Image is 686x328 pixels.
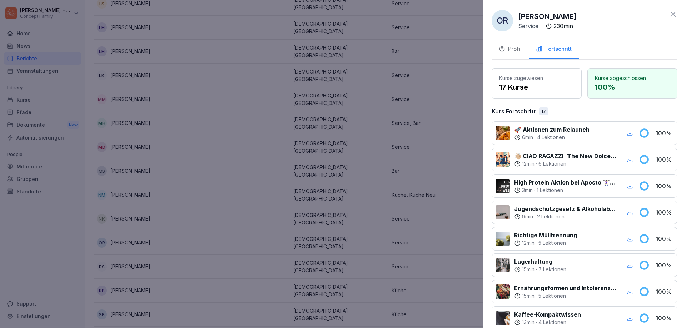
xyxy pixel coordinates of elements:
[522,239,535,247] p: 12 min
[537,187,563,194] p: 1 Lektionen
[514,284,617,292] p: Ernährungsformen und Intoleranzen verstehen
[656,155,673,164] p: 100 %
[499,45,522,53] div: Profil
[538,160,566,167] p: 6 Lektionen
[499,74,574,82] p: Kurse zugewiesen
[538,239,566,247] p: 5 Lektionen
[492,40,529,59] button: Profil
[514,134,590,141] div: ·
[522,292,535,299] p: 15 min
[536,45,572,53] div: Fortschritt
[514,319,581,326] div: ·
[518,22,538,30] p: Service
[538,266,566,273] p: 7 Lektionen
[514,205,617,213] p: Jugendschutzgesetz & Alkoholabgabe in der Gastronomie 🧒🏽
[522,134,533,141] p: 6 min
[518,11,577,22] p: [PERSON_NAME]
[553,22,573,30] p: 230 min
[656,261,673,269] p: 100 %
[492,10,513,31] div: OR
[514,213,617,220] div: ·
[539,107,548,115] div: 17
[537,134,565,141] p: 4 Lektionen
[537,213,565,220] p: 2 Lektionen
[656,182,673,190] p: 100 %
[538,319,566,326] p: 4 Lektionen
[522,187,533,194] p: 3 min
[499,82,574,92] p: 17 Kurse
[514,310,581,319] p: Kaffee-Kompaktwissen
[492,107,536,116] p: Kurs Fortschritt
[522,213,533,220] p: 9 min
[514,152,617,160] p: 👋🏼 CIAO RAGAZZI -The New Dolce Vita- Apostorelaunch
[514,160,617,167] div: ·
[514,187,617,194] div: ·
[514,178,617,187] p: High Protein Aktion bei Aposto 🏋🏻‍♀️💪🏼
[514,239,577,247] div: ·
[522,160,535,167] p: 12 min
[656,208,673,217] p: 100 %
[514,266,566,273] div: ·
[656,314,673,322] p: 100 %
[529,40,579,59] button: Fortschritt
[656,287,673,296] p: 100 %
[514,257,566,266] p: Lagerhaltung
[522,266,535,273] p: 15 min
[595,82,670,92] p: 100 %
[518,22,573,30] div: ·
[514,125,590,134] p: 🚀 Aktionen zum Relaunch
[514,231,577,239] p: Richtige Mülltrennung
[656,129,673,137] p: 100 %
[595,74,670,82] p: Kurse abgeschlossen
[656,234,673,243] p: 100 %
[514,292,617,299] div: ·
[522,319,535,326] p: 13 min
[538,292,566,299] p: 5 Lektionen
